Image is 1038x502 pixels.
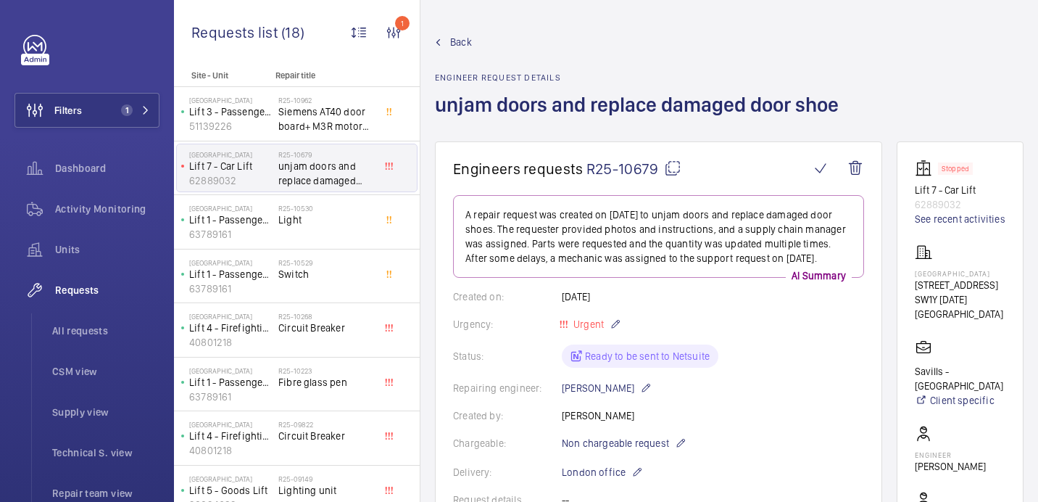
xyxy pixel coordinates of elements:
[278,213,374,227] span: Light
[915,183,1005,197] p: Lift 7 - Car Lift
[278,104,374,133] span: Siemens AT40 door board+ M3R motor (PLEASE DELIVER TO SITE)
[278,150,374,159] h2: R25-10679
[278,159,374,188] span: unjam doors and replace damaged door shoe
[189,366,273,375] p: [GEOGRAPHIC_DATA]
[278,312,374,321] h2: R25-10268
[189,312,273,321] p: [GEOGRAPHIC_DATA]
[189,96,273,104] p: [GEOGRAPHIC_DATA]
[915,269,1005,278] p: [GEOGRAPHIC_DATA]
[465,207,852,266] p: A repair request was created on [DATE] to unjam doors and replace damaged door shoes. The request...
[52,364,159,379] span: CSM view
[915,364,1005,393] p: Savills - [GEOGRAPHIC_DATA]
[55,283,159,297] span: Requests
[52,405,159,419] span: Supply view
[915,292,1005,321] p: SW1Y [DATE] [GEOGRAPHIC_DATA]
[191,23,281,41] span: Requests list
[915,459,986,474] p: [PERSON_NAME]
[189,335,273,350] p: 40801218
[189,159,273,173] p: Lift 7 - Car Lift
[278,483,374,498] span: Lighting unit
[435,73,847,83] h2: Engineer request details
[189,443,273,458] p: 40801218
[189,204,273,213] p: [GEOGRAPHIC_DATA]
[786,268,852,283] p: AI Summary
[189,119,273,133] p: 51139226
[55,242,159,257] span: Units
[453,160,584,178] span: Engineers requests
[189,213,273,227] p: Lift 1 - Passenger Lift
[278,258,374,267] h2: R25-10529
[189,267,273,281] p: Lift 1 - Passenger Lift
[189,321,273,335] p: Lift 4 - Firefighting Lift
[915,212,1005,226] a: See recent activities
[278,96,374,104] h2: R25-10962
[942,166,969,171] p: Stopped
[189,281,273,296] p: 63789161
[450,35,472,49] span: Back
[52,445,159,460] span: Technical S. view
[915,450,986,459] p: Engineer
[54,103,82,118] span: Filters
[189,258,273,267] p: [GEOGRAPHIC_DATA]
[189,474,273,483] p: [GEOGRAPHIC_DATA]
[562,464,643,481] p: London office
[278,420,374,429] h2: R25-09822
[121,104,133,116] span: 1
[562,436,669,450] span: Non chargeable request
[278,321,374,335] span: Circuit Breaker
[915,278,1005,292] p: [STREET_ADDRESS]
[915,393,1005,408] a: Client specific
[189,375,273,390] p: Lift 1 - Passenger Lift
[915,197,1005,212] p: 62889032
[278,366,374,375] h2: R25-10223
[586,160,681,178] span: R25-10679
[189,483,273,498] p: Lift 5 - Goods Lift
[189,429,273,443] p: Lift 4 - Firefighting Lift
[189,150,273,159] p: [GEOGRAPHIC_DATA]
[278,267,374,281] span: Switch
[189,420,273,429] p: [GEOGRAPHIC_DATA]
[189,227,273,242] p: 63789161
[55,161,159,176] span: Dashboard
[915,160,938,177] img: elevator.svg
[278,375,374,390] span: Fibre glass pen
[570,318,604,330] span: Urgent
[55,202,159,216] span: Activity Monitoring
[189,104,273,119] p: Lift 3 - Passenger Lift
[14,93,159,128] button: Filters1
[562,379,652,397] p: [PERSON_NAME]
[189,173,273,188] p: 62889032
[278,474,374,483] h2: R25-09149
[278,204,374,213] h2: R25-10530
[275,70,371,81] p: Repair title
[174,70,270,81] p: Site - Unit
[278,429,374,443] span: Circuit Breaker
[189,390,273,404] p: 63789161
[435,91,847,141] h1: unjam doors and replace damaged door shoe
[52,324,159,338] span: All requests
[52,486,159,501] span: Repair team view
